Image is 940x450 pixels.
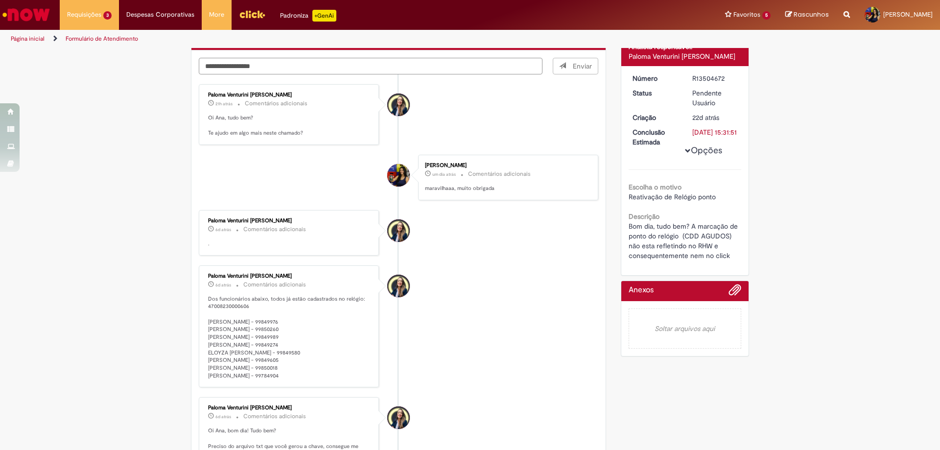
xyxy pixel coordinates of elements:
[629,51,742,61] div: Paloma Venturini [PERSON_NAME]
[215,227,231,233] time: 25/09/2025 10:03:11
[209,10,224,20] span: More
[239,7,265,22] img: click_logo_yellow_360x200.png
[728,284,741,301] button: Adicionar anexos
[215,282,231,288] time: 25/09/2025 10:03:04
[208,92,371,98] div: Paloma Venturini [PERSON_NAME]
[883,10,933,19] span: [PERSON_NAME]
[280,10,336,22] div: Padroniza
[208,295,371,380] p: Dos funcionários abaixo, todos já estão cadastrados no relógio: 47008230000606 [PERSON_NAME] - 99...
[243,281,306,289] small: Comentários adicionais
[692,113,738,122] div: 09/09/2025 09:31:47
[245,99,307,108] small: Comentários adicionais
[208,218,371,224] div: Paloma Venturini [PERSON_NAME]
[692,88,738,108] div: Pendente Usuário
[692,127,738,137] div: [DATE] 15:31:51
[629,212,659,221] b: Descrição
[794,10,829,19] span: Rascunhos
[733,10,760,20] span: Favoritos
[1,5,51,24] img: ServiceNow
[387,94,410,116] div: Paloma Venturini Marques Fiorezi
[629,286,654,295] h2: Anexos
[432,171,456,177] span: um dia atrás
[215,227,231,233] span: 6d atrás
[625,127,685,147] dt: Conclusão Estimada
[425,185,588,192] p: maravilhaaa, muito obrigada
[208,273,371,279] div: Paloma Venturini [PERSON_NAME]
[625,113,685,122] dt: Criação
[199,58,542,74] textarea: Digite sua mensagem aqui...
[625,73,685,83] dt: Número
[629,192,716,201] span: Reativação de Relógio ponto
[215,282,231,288] span: 6d atrás
[425,163,588,168] div: [PERSON_NAME]
[103,11,112,20] span: 3
[762,11,771,20] span: 5
[126,10,194,20] span: Despesas Corporativas
[629,308,742,349] em: Soltar arquivos aqui
[243,412,306,421] small: Comentários adicionais
[692,113,719,122] time: 09/09/2025 09:31:47
[243,225,306,234] small: Comentários adicionais
[215,414,231,420] time: 25/09/2025 10:00:28
[387,275,410,297] div: Paloma Venturini Marques Fiorezi
[692,113,719,122] span: 22d atrás
[208,240,371,248] p: .
[629,183,681,191] b: Escolha o motivo
[387,219,410,242] div: Paloma Venturini Marques Fiorezi
[215,101,233,107] time: 29/09/2025 15:02:24
[208,114,371,137] p: Oi Ana, tudo bem? Te ajudo em algo mais neste chamado?
[215,414,231,420] span: 6d atrás
[468,170,531,178] small: Comentários adicionais
[7,30,619,48] ul: Trilhas de página
[312,10,336,22] p: +GenAi
[11,35,45,43] a: Página inicial
[629,222,740,260] span: Bom dia, tudo bem? A marcação de ponto do relógio (CDD AGUDOS) não esta refletindo no RHW e conse...
[625,88,685,98] dt: Status
[432,171,456,177] time: 29/09/2025 07:59:46
[387,406,410,429] div: Paloma Venturini Marques Fiorezi
[67,10,101,20] span: Requisições
[215,101,233,107] span: 21h atrás
[692,73,738,83] div: R13504672
[387,164,410,187] div: Ana Caroline Menossi
[208,405,371,411] div: Paloma Venturini [PERSON_NAME]
[66,35,138,43] a: Formulário de Atendimento
[785,10,829,20] a: Rascunhos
